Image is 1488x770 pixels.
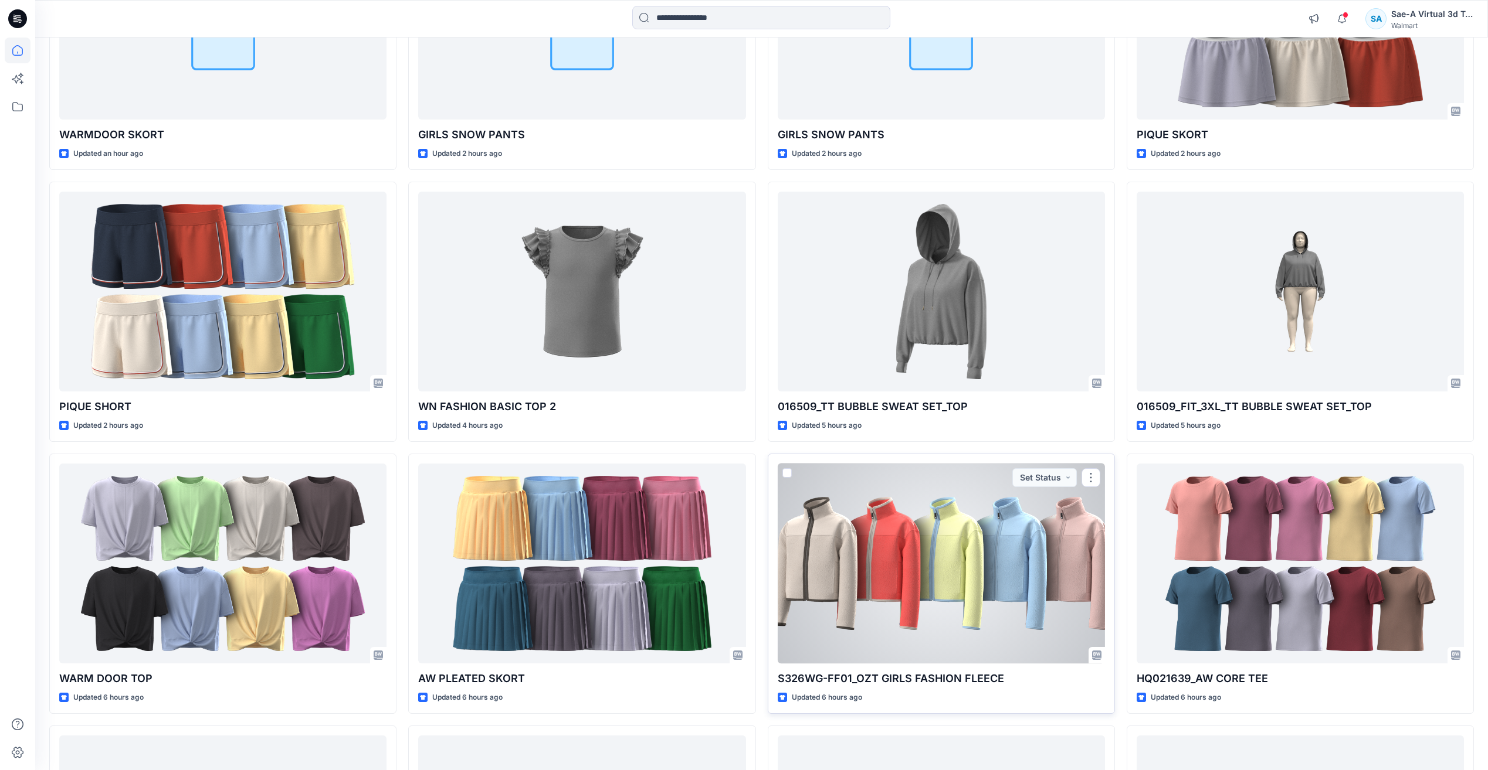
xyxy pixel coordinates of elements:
p: PIQUE SKORT [1137,127,1464,143]
p: Updated 4 hours ago [432,420,503,432]
a: 016509_FIT_3XL_TT BUBBLE SWEAT SET_TOP [1137,192,1464,391]
p: WARMDOOR SKORT [59,127,387,143]
a: 016509_TT BUBBLE SWEAT SET_TOP [778,192,1105,391]
p: Updated 2 hours ago [1151,148,1221,160]
div: Walmart [1391,21,1473,30]
p: Updated 6 hours ago [73,691,144,704]
p: S326WG-FF01_OZT GIRLS FASHION FLEECE [778,670,1105,687]
p: PIQUE SHORT [59,398,387,415]
p: GIRLS SNOW PANTS [418,127,745,143]
p: GIRLS SNOW PANTS [778,127,1105,143]
a: HQ021639_AW CORE TEE [1137,464,1464,663]
p: Updated 5 hours ago [792,420,862,432]
p: AW PLEATED SKORT [418,670,745,687]
p: Updated 2 hours ago [792,148,862,160]
p: Updated 2 hours ago [432,148,502,160]
p: WN FASHION BASIC TOP 2 [418,398,745,415]
a: WARM DOOR TOP [59,464,387,663]
p: 016509_FIT_3XL_TT BUBBLE SWEAT SET_TOP [1137,398,1464,415]
div: Sae-A Virtual 3d Team [1391,7,1473,21]
a: PIQUE SHORT [59,192,387,391]
p: Updated an hour ago [73,148,143,160]
a: AW PLEATED SKORT [418,464,745,663]
p: Updated 2 hours ago [73,420,143,432]
p: Updated 6 hours ago [1151,691,1221,704]
a: S326WG-FF01_OZT GIRLS FASHION FLEECE [778,464,1105,663]
p: 016509_TT BUBBLE SWEAT SET_TOP [778,398,1105,415]
div: SA [1365,8,1387,29]
p: Updated 6 hours ago [792,691,862,704]
a: WN FASHION BASIC TOP 2 [418,192,745,391]
p: Updated 5 hours ago [1151,420,1221,432]
p: Updated 6 hours ago [432,691,503,704]
p: HQ021639_AW CORE TEE [1137,670,1464,687]
p: WARM DOOR TOP [59,670,387,687]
